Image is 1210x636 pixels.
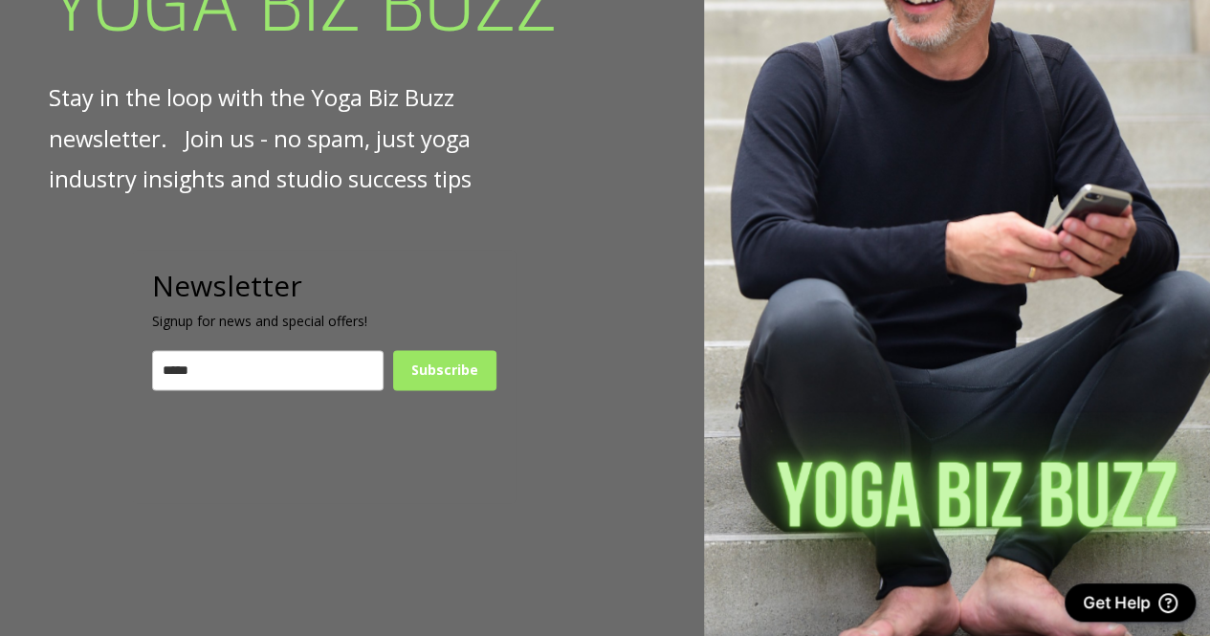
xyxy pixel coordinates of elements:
[152,409,443,484] iframe: reCAPTCHA
[152,269,496,302] h4: Newsletter
[152,312,496,331] p: Signup for news and special offers!
[393,350,496,390] button: Subscribe
[49,77,507,199] p: Stay in the loop with the Yoga Biz Buzz newsletter. Join us - no spam, just yoga industry insight...
[1055,574,1205,631] iframe: To enrich screen reader interactions, please activate Accessibility in Grammarly extension settings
